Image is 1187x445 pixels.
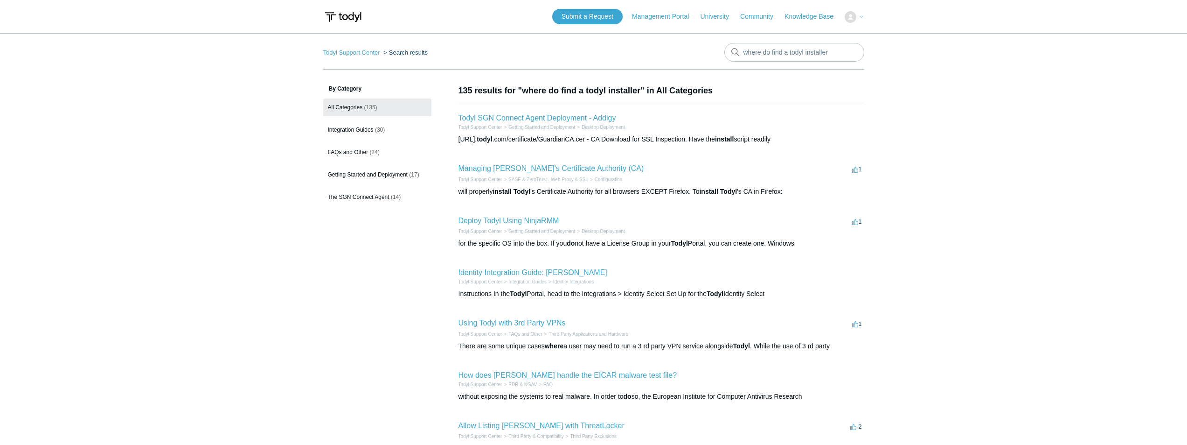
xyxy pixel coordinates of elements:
[707,290,723,297] em: Todyl
[458,85,864,97] h1: 135 results for "where do find a todyl installer" in All Categories
[458,434,502,439] a: Todyl Support Center
[542,331,628,338] li: Third Party Applications and Hardware
[323,85,431,93] h3: By Category
[458,114,616,122] a: Todyl SGN Connect Agent Deployment - Addigy
[328,149,368,155] span: FAQs and Other
[784,12,843,21] a: Knowledge Base
[458,239,864,248] div: for the specific OS into the box. If you not have a License Group in your Portal, you can create ...
[508,177,588,182] a: SASE & ZeroTrust - Web Proxy & SSL
[595,177,622,182] a: Configuration
[502,228,575,235] li: Getting Started and Deployment
[537,381,553,388] li: FAQ
[458,176,502,183] li: Todyl Support Center
[715,135,734,143] em: install
[502,331,542,338] li: FAQs and Other
[458,341,864,351] div: There are some unique cases a user may need to run a 3 rd party VPN service alongside . While the...
[458,278,502,285] li: Todyl Support Center
[850,423,862,430] span: -2
[547,278,594,285] li: Identity Integrations
[458,392,864,402] div: without exposing the systems to real malware. In order to so, the European Institute for Computer...
[852,320,861,327] span: 1
[328,104,363,111] span: All Categories
[328,127,374,133] span: Integration Guides
[458,289,864,299] div: Instructions In the Portal, head to the Integrations > Identity Select Set Up for the Identity Se...
[624,393,632,400] em: do
[458,164,644,172] a: Managing [PERSON_NAME]'s Certificate Authority (CA)
[458,125,502,130] a: Todyl Support Center
[502,278,547,285] li: Integration Guides
[671,240,688,247] em: Todyl
[458,332,502,337] a: Todyl Support Center
[328,171,408,178] span: Getting Started and Deployment
[323,166,431,184] a: Getting Started and Deployment (17)
[510,290,527,297] em: Todyl
[852,218,861,225] span: 1
[502,433,563,440] li: Third Party & Compatibility
[493,188,511,195] em: install
[323,99,431,116] a: All Categories (135)
[852,166,861,173] span: 1
[553,279,594,284] a: Identity Integrations
[391,194,401,200] span: (14)
[323,121,431,139] a: Integration Guides (30)
[382,49,428,56] li: Search results
[458,331,502,338] li: Todyl Support Center
[575,124,625,131] li: Desktop Deployment
[548,332,628,337] a: Third Party Applications and Hardware
[502,381,537,388] li: EDR & NGAV
[567,240,575,247] em: do
[508,125,575,130] a: Getting Started and Deployment
[588,176,622,183] li: Configuration
[575,228,625,235] li: Desktop Deployment
[508,279,547,284] a: Integration Guides
[323,188,431,206] a: The SGN Connect Agent (14)
[458,134,864,144] div: [URL]. .com/certificate/GuardianCA.cer - CA Download for SSL Inspection. Have the script readily
[458,268,607,276] a: Identity Integration Guide: [PERSON_NAME]
[570,434,617,439] a: Third Party Exclusions
[458,124,502,131] li: Todyl Support Center
[323,49,382,56] li: Todyl Support Center
[545,342,563,350] em: where
[552,9,623,24] a: Submit a Request
[458,371,677,379] a: How does [PERSON_NAME] handle the EICAR malware test file?
[323,8,363,26] img: Todyl Support Center Help Center home page
[724,43,864,62] input: Search
[514,188,530,195] em: Todyl
[458,382,502,387] a: Todyl Support Center
[458,177,502,182] a: Todyl Support Center
[458,319,566,327] a: Using Todyl with 3rd Party VPNs
[375,127,385,133] span: (30)
[458,279,502,284] a: Todyl Support Center
[328,194,389,200] span: The SGN Connect Agent
[699,188,718,195] em: install
[502,176,588,183] li: SASE & ZeroTrust - Web Proxy & SSL
[564,433,617,440] li: Third Party Exclusions
[458,433,502,440] li: Todyl Support Center
[409,171,419,178] span: (17)
[700,12,738,21] a: University
[458,229,502,234] a: Todyl Support Center
[582,125,625,130] a: Desktop Deployment
[458,187,864,197] div: will properly 's Certificate Authority for all browsers EXCEPT Firefox. To 's CA in Firefox:
[477,135,492,143] em: todyl
[508,382,537,387] a: EDR & NGAV
[543,382,553,387] a: FAQ
[740,12,783,21] a: Community
[632,12,698,21] a: Management Portal
[323,143,431,161] a: FAQs and Other (24)
[502,124,575,131] li: Getting Started and Deployment
[458,422,625,430] a: Allow Listing [PERSON_NAME] with ThreatLocker
[458,217,559,225] a: Deploy Todyl Using NinjaRMM
[582,229,625,234] a: Desktop Deployment
[458,228,502,235] li: Todyl Support Center
[508,229,575,234] a: Getting Started and Deployment
[720,188,737,195] em: Todyl
[458,381,502,388] li: Todyl Support Center
[370,149,380,155] span: (24)
[364,104,377,111] span: (135)
[733,342,750,350] em: Todyl
[323,49,380,56] a: Todyl Support Center
[508,332,542,337] a: FAQs and Other
[508,434,563,439] a: Third Party & Compatibility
